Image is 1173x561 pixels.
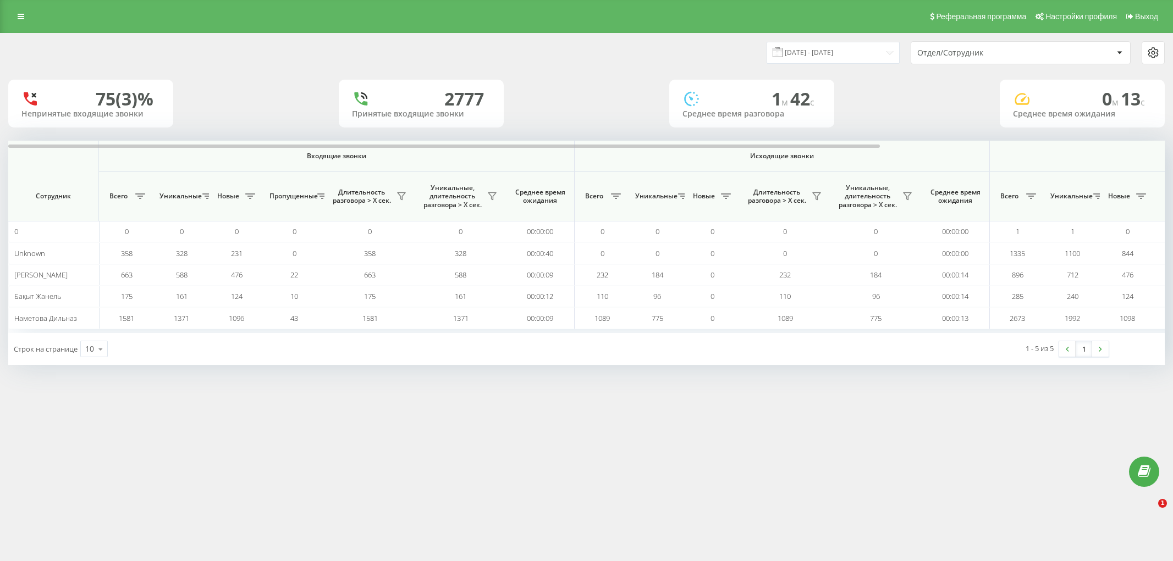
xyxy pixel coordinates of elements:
[594,313,610,323] span: 1089
[269,192,314,201] span: Пропущенные
[121,248,133,258] span: 358
[364,291,376,301] span: 175
[174,313,189,323] span: 1371
[96,88,153,109] div: 75 (3)%
[14,226,18,236] span: 0
[1122,291,1133,301] span: 124
[231,248,243,258] span: 231
[1105,192,1133,201] span: Новые
[1071,226,1075,236] span: 1
[778,313,793,323] span: 1089
[176,248,188,258] span: 328
[290,313,298,323] span: 43
[18,192,89,201] span: Сотрудник
[1065,313,1080,323] span: 1992
[921,221,990,242] td: 00:00:00
[1076,341,1092,357] a: 1
[790,87,814,110] span: 42
[14,248,45,258] span: Unknown
[929,188,981,205] span: Среднее время ожидания
[995,192,1023,201] span: Всего
[635,192,675,201] span: Уникальные
[779,270,791,280] span: 232
[1122,270,1133,280] span: 476
[1126,226,1130,236] span: 0
[121,270,133,280] span: 663
[455,291,466,301] span: 161
[580,192,608,201] span: Всего
[872,291,880,301] span: 96
[293,226,296,236] span: 0
[128,152,546,160] span: Входящие звонки
[125,226,129,236] span: 0
[836,184,899,209] span: Уникальные, длительность разговора > Х сек.
[917,48,1049,58] div: Отдел/Сотрудник
[14,344,78,354] span: Строк на странице
[601,248,604,258] span: 0
[656,248,659,258] span: 0
[874,248,878,258] span: 0
[444,88,484,109] div: 2777
[711,248,714,258] span: 0
[711,270,714,280] span: 0
[290,270,298,280] span: 22
[1121,87,1145,110] span: 13
[506,221,575,242] td: 00:00:00
[1010,248,1025,258] span: 1335
[1065,248,1080,258] span: 1100
[874,226,878,236] span: 0
[104,192,132,201] span: Всего
[293,248,296,258] span: 0
[453,313,469,323] span: 1371
[601,152,964,160] span: Исходящие звонки
[810,96,814,108] span: c
[176,291,188,301] span: 161
[711,291,714,301] span: 0
[235,226,239,236] span: 0
[711,226,714,236] span: 0
[1016,226,1020,236] span: 1
[506,242,575,264] td: 00:00:40
[455,248,466,258] span: 328
[1010,313,1025,323] span: 2673
[1102,87,1121,110] span: 0
[506,286,575,307] td: 00:00:12
[745,188,808,205] span: Длительность разговора > Х сек.
[783,226,787,236] span: 0
[711,313,714,323] span: 0
[119,313,134,323] span: 1581
[14,313,77,323] span: Наметова Дильназ
[1158,499,1167,508] span: 1
[1026,343,1054,354] div: 1 - 5 из 5
[1013,109,1152,119] div: Среднее время ожидания
[652,270,663,280] span: 184
[597,291,608,301] span: 110
[1012,270,1023,280] span: 896
[514,188,566,205] span: Среднее время ожидания
[290,291,298,301] span: 10
[1120,313,1135,323] span: 1098
[690,192,718,201] span: Новые
[1067,270,1078,280] span: 712
[783,248,787,258] span: 0
[781,96,790,108] span: м
[14,270,68,280] span: [PERSON_NAME]
[364,270,376,280] span: 663
[506,264,575,286] td: 00:00:09
[362,313,378,323] span: 1581
[921,264,990,286] td: 00:00:14
[870,270,882,280] span: 184
[330,188,393,205] span: Длительность разговора > Х сек.
[921,286,990,307] td: 00:00:14
[772,87,790,110] span: 1
[231,270,243,280] span: 476
[180,226,184,236] span: 0
[597,270,608,280] span: 232
[85,343,94,354] div: 10
[653,291,661,301] span: 96
[601,226,604,236] span: 0
[1141,96,1145,108] span: c
[21,109,160,119] div: Непринятые входящие звонки
[421,184,484,209] span: Уникальные, длительность разговора > Х сек.
[1112,96,1121,108] span: м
